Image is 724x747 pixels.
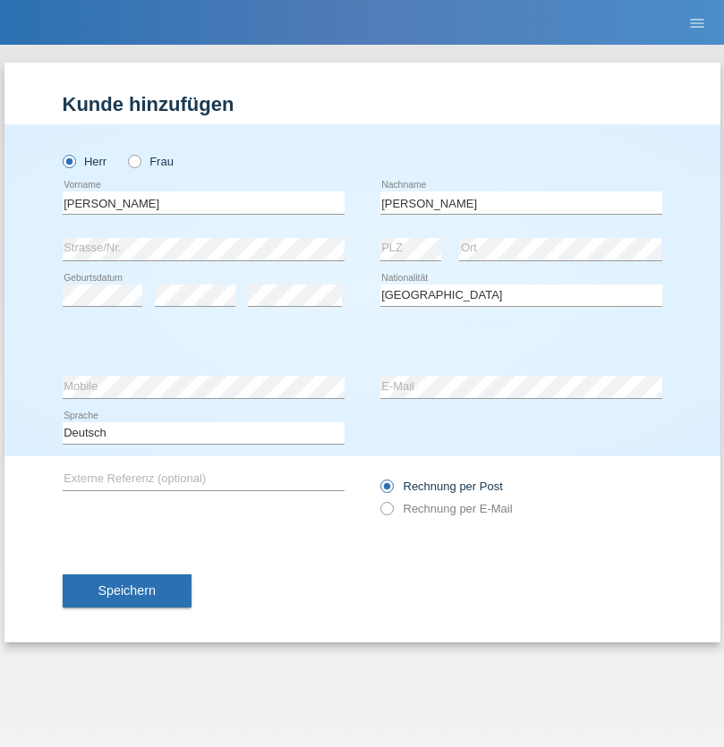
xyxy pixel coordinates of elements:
label: Rechnung per Post [380,480,503,493]
a: menu [679,17,715,28]
input: Frau [128,155,140,166]
input: Rechnung per Post [380,480,392,502]
button: Speichern [63,574,192,608]
h1: Kunde hinzufügen [63,93,662,115]
i: menu [688,14,706,32]
input: Rechnung per E-Mail [380,502,392,524]
label: Rechnung per E-Mail [380,502,513,515]
input: Herr [63,155,74,166]
span: Speichern [98,583,156,598]
label: Herr [63,155,107,168]
label: Frau [128,155,174,168]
